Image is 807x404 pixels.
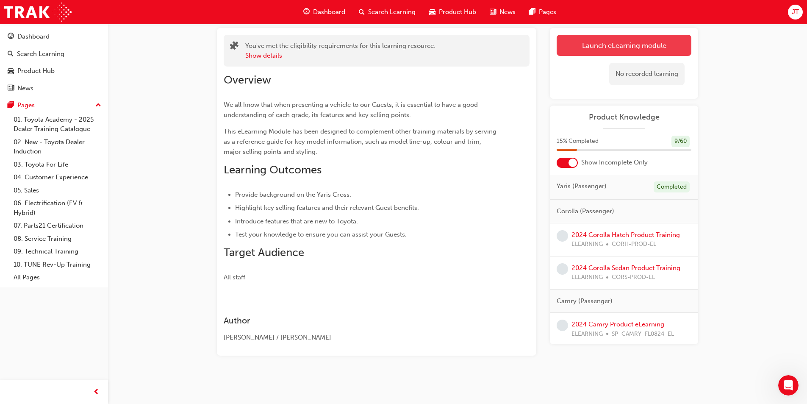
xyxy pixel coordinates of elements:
[499,7,516,17] span: News
[571,273,603,282] span: ELEARNING
[93,387,100,398] span: prev-icon
[483,3,522,21] a: news-iconNews
[3,63,105,79] a: Product Hub
[10,184,105,197] a: 05. Sales
[792,7,799,17] span: JT
[557,296,613,306] span: Camry (Passenger)
[557,181,607,191] span: Yaris (Passenger)
[571,231,680,239] a: 2024 Corolla Hatch Product Training
[10,136,105,158] a: 02. New - Toyota Dealer Induction
[235,217,358,225] span: Introduce features that are new to Toyota.
[8,85,14,92] span: news-icon
[17,100,35,110] div: Pages
[581,158,648,167] span: Show Incomplete Only
[654,181,690,193] div: Completed
[571,264,680,272] a: 2024 Corolla Sedan Product Training
[10,232,105,245] a: 08. Service Training
[17,66,55,76] div: Product Hub
[352,3,422,21] a: search-iconSearch Learning
[571,240,603,249] span: ELEARNING
[557,206,614,216] span: Corolla (Passenger)
[313,7,345,17] span: Dashboard
[235,231,407,238] span: Test your knowledge to ensure you can assist your Guests.
[10,197,105,219] a: 06. Electrification (EV & Hybrid)
[17,32,50,42] div: Dashboard
[235,204,419,212] span: Highlight key selling features and their relevant Guest benefits.
[224,128,498,156] span: This eLearning Module has been designed to complement other training materials by serving as a re...
[8,67,14,75] span: car-icon
[245,41,435,60] div: You've met the eligibility requirements for this learning resource.
[571,329,603,339] span: ELEARNING
[10,158,105,171] a: 03. Toyota For Life
[557,320,568,331] span: learningRecordVerb_NONE-icon
[612,273,655,282] span: CORS-PROD-EL
[3,27,105,98] button: DashboardSearch LearningProduct HubNews
[609,63,685,85] div: No recorded learning
[224,101,480,119] span: We all know that when presenting a vehicle to our Guests, it is essential to have a good understa...
[224,163,322,176] span: Learning Outcomes
[788,5,803,20] button: JT
[571,320,664,328] a: 2024 Camry Product eLearning
[3,98,105,113] button: Pages
[612,329,674,339] span: SP_CAMRY_FL0824_EL
[368,7,416,17] span: Search Learning
[557,35,691,56] a: Launch eLearning module
[10,171,105,184] a: 04. Customer Experience
[557,137,599,146] span: 15 % Completed
[429,7,435,17] span: car-icon
[224,316,499,326] h3: Author
[439,7,476,17] span: Product Hub
[10,271,105,284] a: All Pages
[422,3,483,21] a: car-iconProduct Hub
[224,73,271,86] span: Overview
[224,333,499,343] div: [PERSON_NAME] / [PERSON_NAME]
[3,46,105,62] a: Search Learning
[8,102,14,109] span: pages-icon
[778,375,799,396] iframe: Intercom live chat
[529,7,535,17] span: pages-icon
[303,7,310,17] span: guage-icon
[557,263,568,275] span: learningRecordVerb_NONE-icon
[10,258,105,271] a: 10. TUNE Rev-Up Training
[359,7,365,17] span: search-icon
[671,136,690,147] div: 9 / 60
[3,29,105,45] a: Dashboard
[8,33,14,41] span: guage-icon
[10,219,105,232] a: 07. Parts21 Certification
[3,81,105,96] a: News
[490,7,496,17] span: news-icon
[8,50,14,58] span: search-icon
[297,3,352,21] a: guage-iconDashboard
[10,113,105,136] a: 01. Toyota Academy - 2025 Dealer Training Catalogue
[557,230,568,242] span: learningRecordVerb_NONE-icon
[224,273,245,281] span: All staff
[224,246,304,259] span: Target Audience
[522,3,563,21] a: pages-iconPages
[230,42,238,52] span: puzzle-icon
[17,84,33,93] div: News
[95,100,101,111] span: up-icon
[17,49,64,59] div: Search Learning
[4,3,72,22] img: Trak
[539,7,556,17] span: Pages
[245,51,282,61] button: Show details
[10,245,105,258] a: 09. Technical Training
[557,112,691,122] a: Product Knowledge
[235,191,351,198] span: Provide background on the Yaris Cross.
[612,240,656,249] span: CORH-PROD-EL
